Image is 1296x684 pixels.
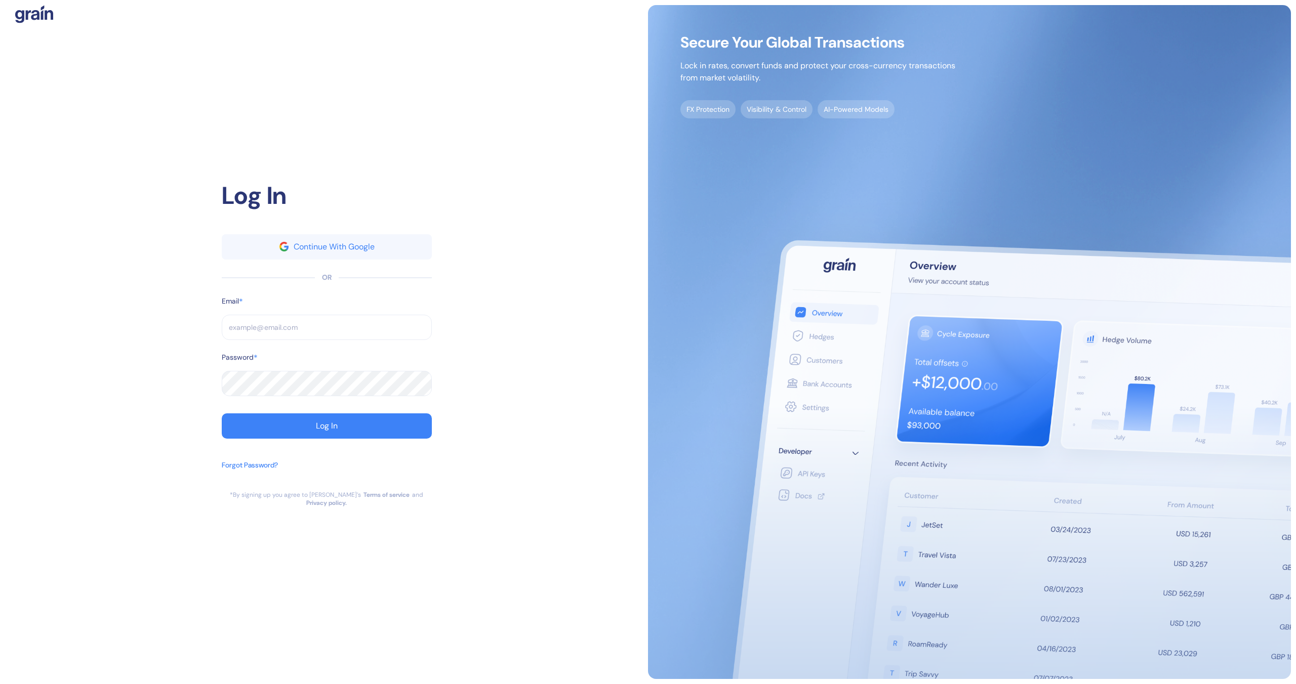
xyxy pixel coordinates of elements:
[680,100,736,118] span: FX Protection
[222,455,278,491] button: Forgot Password?
[680,60,955,84] p: Lock in rates, convert funds and protect your cross-currency transactions from market volatility.
[222,413,432,439] button: Log In
[222,234,432,260] button: googleContinue With Google
[230,491,361,499] div: *By signing up you agree to [PERSON_NAME]’s
[222,178,432,214] div: Log In
[741,100,813,118] span: Visibility & Control
[306,499,347,507] a: Privacy policy.
[818,100,895,118] span: AI-Powered Models
[222,352,254,363] label: Password
[222,315,432,340] input: example@email.com
[412,491,423,499] div: and
[322,272,332,283] div: OR
[279,242,289,251] img: google
[316,422,338,430] div: Log In
[222,296,239,307] label: Email
[294,243,375,251] div: Continue With Google
[15,5,53,23] img: logo
[648,5,1291,679] img: signup-main-image
[363,491,410,499] a: Terms of service
[222,460,278,471] div: Forgot Password?
[680,37,955,48] span: Secure Your Global Transactions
